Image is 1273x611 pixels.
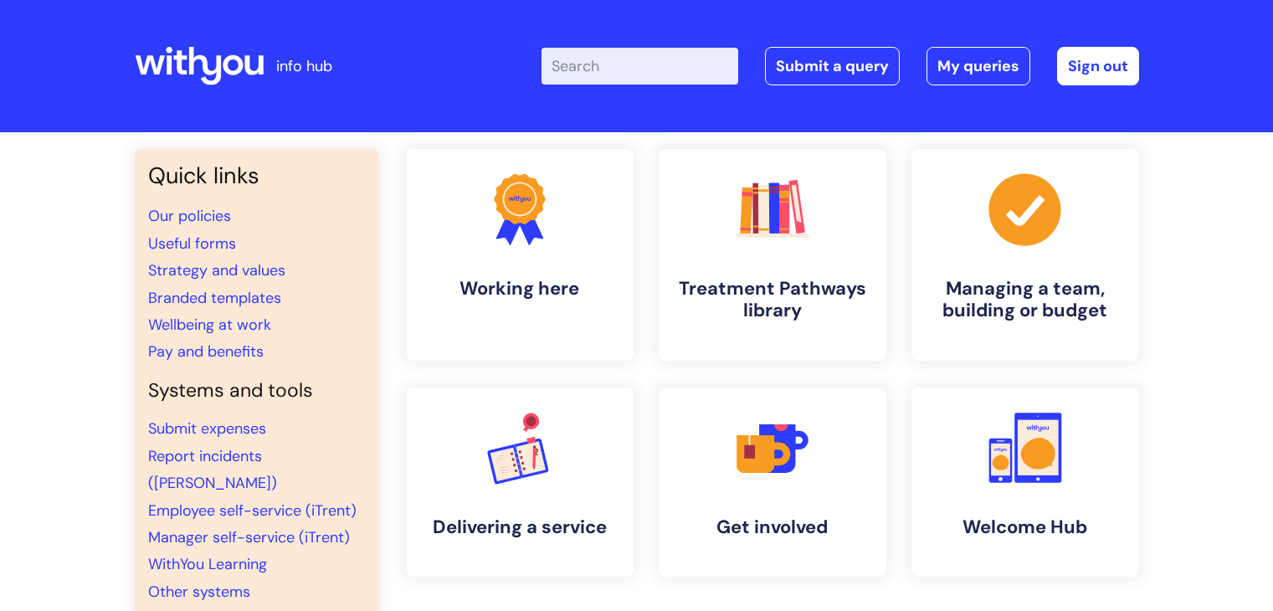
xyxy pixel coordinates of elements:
a: Wellbeing at work [148,315,271,335]
a: Managing a team, building or budget [911,149,1139,361]
a: Strategy and values [148,260,285,280]
a: Pay and benefits [148,341,264,362]
a: Report incidents ([PERSON_NAME]) [148,446,277,493]
a: Sign out [1057,47,1139,85]
a: Delivering a service [406,388,634,577]
h3: Quick links [148,162,366,189]
a: WithYou Learning [148,554,267,574]
a: Our policies [148,206,231,226]
h4: Managing a team, building or budget [925,278,1126,322]
a: Welcome Hub [911,388,1139,577]
p: info hub [276,53,332,80]
a: Manager self-service (iTrent) [148,527,350,547]
h4: Treatment Pathways library [672,278,873,322]
h4: Welcome Hub [925,516,1126,538]
h4: Get involved [672,516,873,538]
a: Working here [406,149,634,361]
a: Treatment Pathways library [659,149,886,361]
a: Other systems [148,582,250,602]
h4: Delivering a service [419,516,620,538]
a: Submit expenses [148,418,266,439]
input: Search [542,48,738,85]
a: Employee self-service (iTrent) [148,501,357,521]
a: My queries [927,47,1030,85]
h4: Working here [419,278,620,300]
a: Submit a query [765,47,900,85]
h4: Systems and tools [148,379,366,403]
a: Useful forms [148,234,236,254]
div: | - [542,47,1139,85]
a: Branded templates [148,288,281,308]
a: Get involved [659,388,886,577]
